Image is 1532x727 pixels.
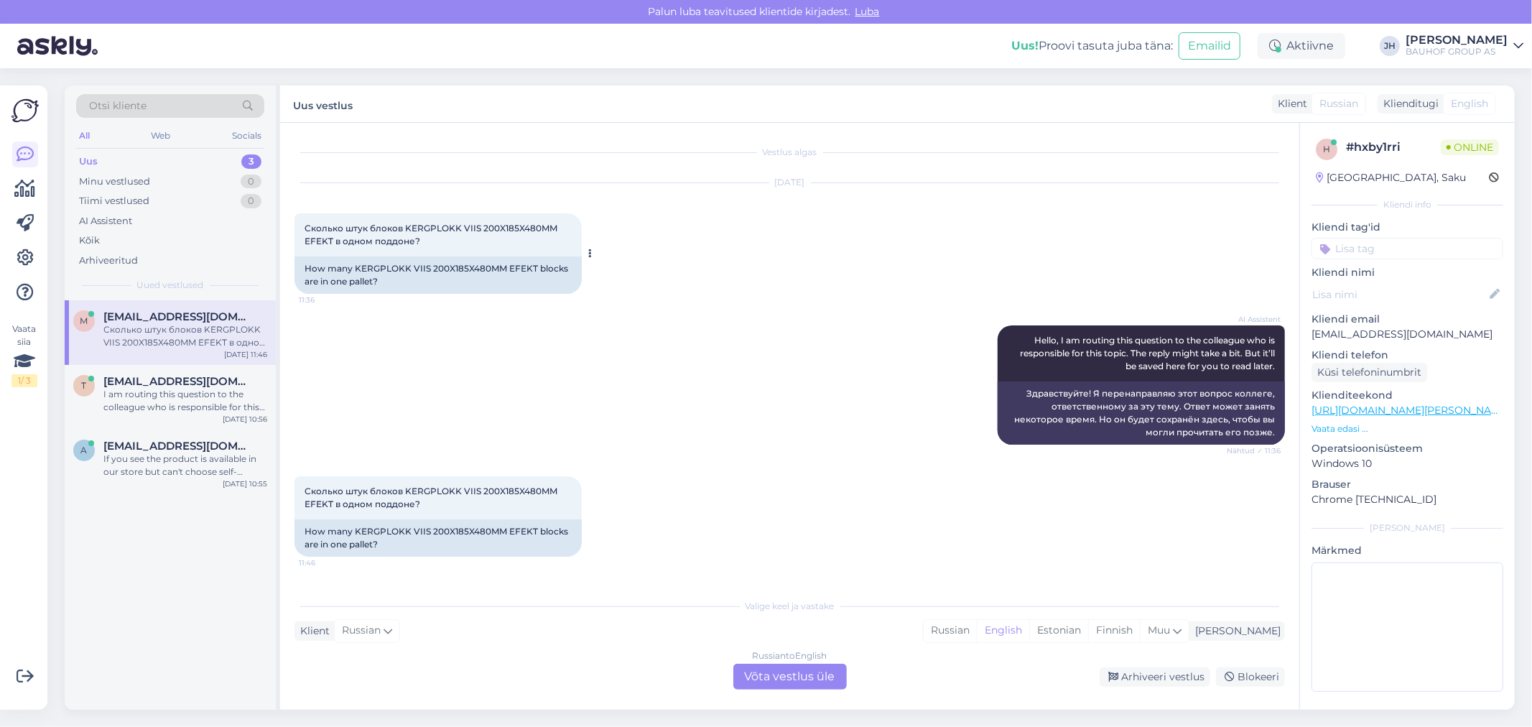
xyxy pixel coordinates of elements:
div: Kliendi info [1312,198,1503,211]
div: Russian [924,620,977,642]
div: 0 [241,175,261,189]
div: [PERSON_NAME] [1312,522,1503,534]
div: [PERSON_NAME] [1406,34,1508,46]
div: Klienditugi [1378,96,1439,111]
div: Valige keel ja vastake [294,600,1285,613]
div: I am routing this question to the colleague who is responsible for this topic. The reply might ta... [103,388,267,414]
div: Arhiveeri vestlus [1100,667,1210,687]
div: [DATE] 10:56 [223,414,267,425]
span: 11:36 [299,295,353,305]
div: Russian to English [753,649,827,662]
div: 1 / 3 [11,374,37,387]
p: Märkmed [1312,543,1503,558]
div: Aktiivne [1258,33,1345,59]
div: [GEOGRAPHIC_DATA], Saku [1316,170,1466,185]
div: Blokeeri [1216,667,1285,687]
img: Askly Logo [11,97,39,124]
label: Uus vestlus [293,94,353,114]
span: Russian [342,623,381,639]
span: Сколько штук блоков KERGPLOKK VIIS 200X185X480MM EFEKT в одном поддоне? [305,223,560,246]
span: 11:46 [299,557,353,568]
button: Emailid [1179,32,1240,60]
span: Uued vestlused [137,279,204,292]
span: Muu [1148,624,1170,636]
div: Vestlus algas [294,146,1285,159]
p: Kliendi tag'id [1312,220,1503,235]
p: Klienditeekond [1312,388,1503,403]
div: Proovi tasuta juba täna: [1011,37,1173,55]
p: Chrome [TECHNICAL_ID] [1312,492,1503,507]
div: 3 [241,154,261,169]
div: Kõik [79,233,100,248]
span: a [81,445,88,455]
input: Lisa tag [1312,238,1503,259]
span: aria.margarita79@gmail.com [103,440,253,453]
span: mihhail_66@mail.ru [103,310,253,323]
div: Web [149,126,174,145]
p: Kliendi email [1312,312,1503,327]
div: Estonian [1029,620,1088,642]
p: Operatsioonisüsteem [1312,441,1503,456]
div: Vaata siia [11,323,37,387]
div: [DATE] 10:55 [223,478,267,489]
span: m [80,315,88,326]
div: Võta vestlus üle [733,664,847,690]
div: Arhiveeritud [79,254,138,268]
a: [PERSON_NAME]BAUHOF GROUP AS [1406,34,1523,57]
p: [EMAIL_ADDRESS][DOMAIN_NAME] [1312,327,1503,342]
span: Hello, I am routing this question to the colleague who is responsible for this topic. The reply m... [1020,335,1277,371]
div: Klient [294,624,330,639]
div: [DATE] 11:46 [224,349,267,360]
div: How many KERGPLOKK VIIS 200X185X480MM EFEKT blocks are in one pallet? [294,519,582,557]
div: Küsi telefoninumbrit [1312,363,1427,382]
span: English [1451,96,1488,111]
span: AI Assistent [1227,314,1281,325]
div: Сколько штук блоков KERGPLOKK VIIS 200X185X480MM EFEKT в одном поддоне? [103,323,267,349]
div: All [76,126,93,145]
p: Vaata edasi ... [1312,422,1503,435]
p: Windows 10 [1312,456,1503,471]
span: Otsi kliente [89,98,147,114]
div: [PERSON_NAME] [1189,624,1281,639]
div: JH [1380,36,1400,56]
div: How many KERGPLOKK VIIS 200X185X480MM EFEKT blocks are in one pallet? [294,256,582,294]
div: Minu vestlused [79,175,150,189]
div: # hxby1rri [1346,139,1441,156]
div: English [977,620,1029,642]
div: AI Assistent [79,214,132,228]
p: Kliendi telefon [1312,348,1503,363]
span: Luba [851,5,884,18]
div: Здравствуйте! Я перенаправляю этот вопрос коллеге, ответственному за эту тему. Ответ может занять... [998,381,1285,445]
div: Finnish [1088,620,1140,642]
div: BAUHOF GROUP AS [1406,46,1508,57]
div: Uus [79,154,98,169]
div: Tiimi vestlused [79,194,149,208]
b: Uus! [1011,39,1039,52]
div: If you see the product is available in our store but can't choose self-pickup, it might be becaus... [103,453,267,478]
span: Сколько штук блоков KERGPLOKK VIIS 200X185X480MM EFEKT в одном поддоне? [305,486,560,509]
p: Brauser [1312,477,1503,492]
div: Socials [229,126,264,145]
div: 0 [241,194,261,208]
div: Klient [1272,96,1307,111]
input: Lisa nimi [1312,287,1487,302]
span: Russian [1319,96,1358,111]
div: [DATE] [294,176,1285,189]
p: Kliendi nimi [1312,265,1503,280]
span: t [82,380,87,391]
span: Online [1441,139,1499,155]
span: Nähtud ✓ 11:36 [1227,445,1281,456]
span: toiffel@gmail.com [103,375,253,388]
span: h [1323,144,1330,154]
a: [URL][DOMAIN_NAME][PERSON_NAME] [1312,404,1510,417]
